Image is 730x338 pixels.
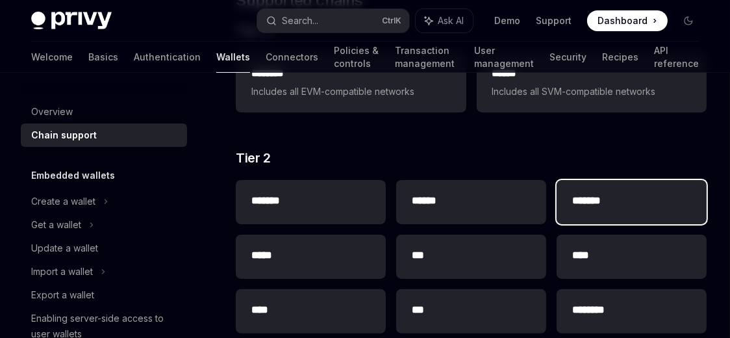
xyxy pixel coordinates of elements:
[602,42,638,73] a: Recipes
[216,42,250,73] a: Wallets
[31,127,97,143] div: Chain support
[31,264,93,279] div: Import a wallet
[251,84,450,99] span: Includes all EVM-compatible networks
[88,42,118,73] a: Basics
[494,14,520,27] a: Demo
[236,53,466,112] a: **** ***Includes all EVM-compatible networks
[438,14,464,27] span: Ask AI
[549,42,586,73] a: Security
[134,42,201,73] a: Authentication
[31,12,112,30] img: dark logo
[31,42,73,73] a: Welcome
[21,283,187,307] a: Export a wallet
[587,10,668,31] a: Dashboard
[395,42,459,73] a: Transaction management
[31,194,95,209] div: Create a wallet
[492,84,691,99] span: Includes all SVM-compatible networks
[21,100,187,123] a: Overview
[474,42,534,73] a: User management
[31,168,115,183] h5: Embedded wallets
[31,287,94,303] div: Export a wallet
[257,9,409,32] button: Search...CtrlK
[536,14,572,27] a: Support
[477,53,707,112] a: **** *Includes all SVM-compatible networks
[416,9,473,32] button: Ask AI
[31,104,73,120] div: Overview
[21,123,187,147] a: Chain support
[382,16,401,26] span: Ctrl K
[236,149,270,167] span: Tier 2
[31,217,81,233] div: Get a wallet
[334,42,379,73] a: Policies & controls
[678,10,699,31] button: Toggle dark mode
[654,42,699,73] a: API reference
[598,14,648,27] span: Dashboard
[266,42,318,73] a: Connectors
[282,13,318,29] div: Search...
[31,240,98,256] div: Update a wallet
[21,237,187,260] a: Update a wallet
